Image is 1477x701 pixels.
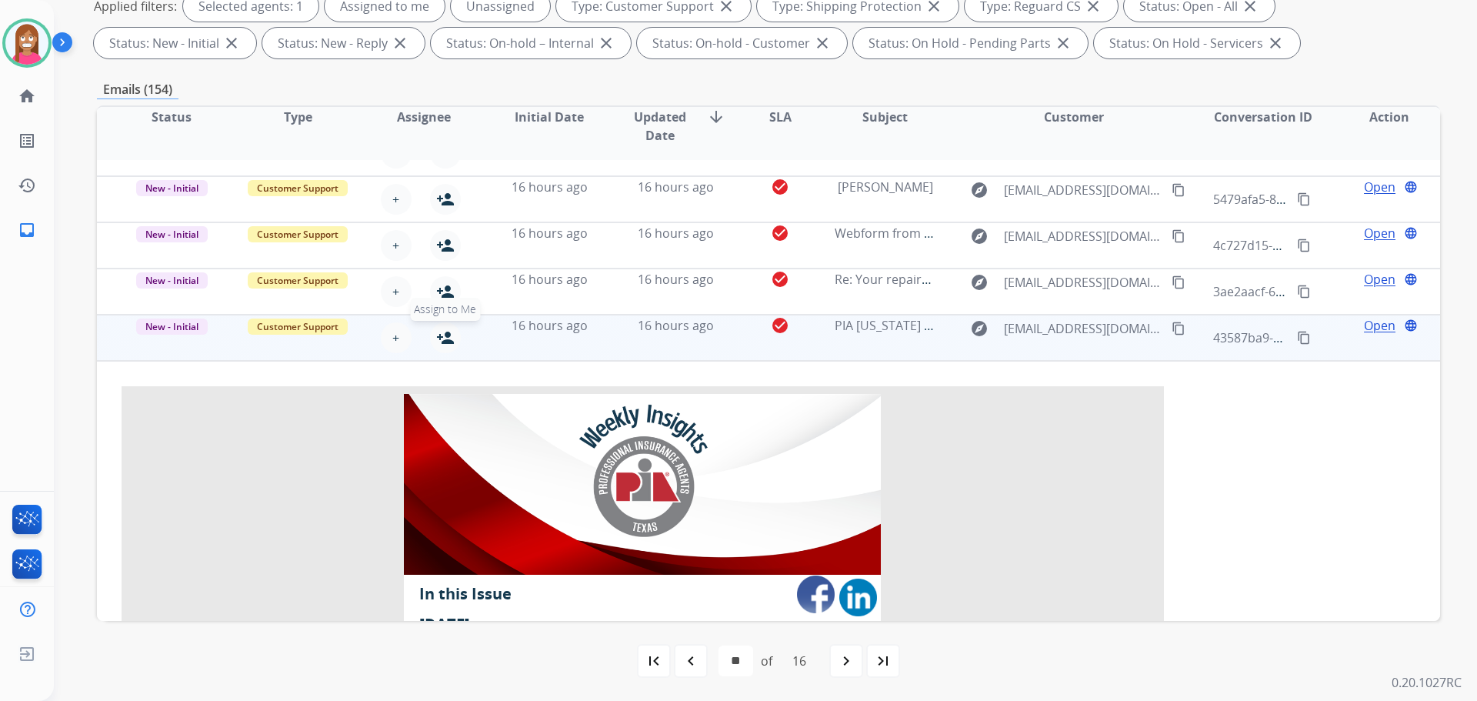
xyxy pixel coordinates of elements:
[1364,178,1395,196] span: Open
[136,319,208,335] span: New - Initial
[707,108,725,126] mat-icon: arrow_downward
[419,614,470,635] strong: [DATE]
[771,178,789,196] mat-icon: check_circle
[436,190,455,209] mat-icon: person_add
[1004,227,1162,245] span: [EMAIL_ADDRESS][DOMAIN_NAME]
[136,272,208,289] span: New - Initial
[392,329,399,347] span: +
[392,190,399,209] span: +
[1213,329,1450,346] span: 43587ba9-61d7-44e2-a72e-a5ac242c5307
[638,225,714,242] span: 16 hours ago
[410,298,480,321] span: Assign to Me
[1392,673,1462,692] p: 0.20.1027RC
[1404,272,1418,286] mat-icon: language
[638,271,714,288] span: 16 hours ago
[1297,331,1311,345] mat-icon: content_copy
[1404,180,1418,194] mat-icon: language
[1213,283,1434,300] span: 3ae2aacf-6bab-4969-af0c-c716efef91fa
[436,236,455,255] mat-icon: person_add
[769,108,792,126] span: SLA
[771,316,789,335] mat-icon: check_circle
[18,221,36,239] mat-icon: inbox
[970,181,989,199] mat-icon: explore
[1172,229,1185,243] mat-icon: content_copy
[771,270,789,289] mat-icon: check_circle
[874,652,892,670] mat-icon: last_page
[1214,108,1312,126] span: Conversation ID
[381,322,412,353] button: +
[392,282,399,301] span: +
[18,176,36,195] mat-icon: history
[970,227,989,245] mat-icon: explore
[1297,239,1311,252] mat-icon: content_copy
[638,179,714,195] span: 16 hours ago
[1213,237,1454,254] span: 4c727d15-64e9-42d3-9a45-4db8605d4ad5
[262,28,425,58] div: Status: New - Reply
[837,652,855,670] mat-icon: navigate_next
[391,34,409,52] mat-icon: close
[645,652,663,670] mat-icon: first_page
[392,236,399,255] span: +
[1004,273,1162,292] span: [EMAIL_ADDRESS][DOMAIN_NAME]
[381,184,412,215] button: +
[1404,319,1418,332] mat-icon: language
[1314,107,1440,161] th: Action
[839,579,877,616] img: 1662475254594-755967.png
[637,28,847,58] div: Status: On-hold - Customer
[1172,183,1185,197] mat-icon: content_copy
[1004,181,1162,199] span: [EMAIL_ADDRESS][DOMAIN_NAME]
[512,271,588,288] span: 16 hours ago
[94,28,256,58] div: Status: New - Initial
[512,179,588,195] span: 16 hours ago
[1044,108,1104,126] span: Customer
[248,272,348,289] span: Customer Support
[835,317,1013,334] span: PIA [US_STATE] Weekly Insights
[284,108,312,126] span: Type
[682,652,700,670] mat-icon: navigate_before
[18,87,36,105] mat-icon: home
[638,317,714,334] span: 16 hours ago
[780,646,819,676] div: 16
[436,329,455,347] mat-icon: person_add
[1213,191,1445,208] span: 5479afa5-81f0-4844-84b0-3320458228a2
[248,180,348,196] span: Customer Support
[813,34,832,52] mat-icon: close
[512,225,588,242] span: 16 hours ago
[136,226,208,242] span: New - Initial
[248,319,348,335] span: Customer Support
[970,319,989,338] mat-icon: explore
[835,271,1099,288] span: Re: Your repaired product has been delivered
[1172,275,1185,289] mat-icon: content_copy
[381,276,412,307] button: +
[431,28,631,58] div: Status: On-hold – Internal
[625,108,695,145] span: Updated Date
[1364,316,1395,335] span: Open
[862,108,908,126] span: Subject
[797,576,835,613] img: 1662475268318-886604.png
[381,230,412,261] button: +
[835,225,1183,242] span: Webform from [EMAIL_ADDRESS][DOMAIN_NAME] on [DATE]
[430,322,461,353] button: Assign to Me
[436,282,455,301] mat-icon: person_add
[1266,34,1285,52] mat-icon: close
[5,22,48,65] img: avatar
[419,583,512,604] strong: In this Issue
[1094,28,1300,58] div: Status: On Hold - Servicers
[248,226,348,242] span: Customer Support
[152,108,192,126] span: Status
[18,132,36,150] mat-icon: list_alt
[761,652,772,670] div: of
[97,80,178,99] p: Emails (154)
[1297,285,1311,299] mat-icon: content_copy
[1364,224,1395,242] span: Open
[136,180,208,196] span: New - Initial
[1172,322,1185,335] mat-icon: content_copy
[838,179,933,195] span: [PERSON_NAME]
[1054,34,1072,52] mat-icon: close
[1297,192,1311,206] mat-icon: content_copy
[222,34,241,52] mat-icon: close
[1404,226,1418,240] mat-icon: language
[853,28,1088,58] div: Status: On Hold - Pending Parts
[515,108,584,126] span: Initial Date
[970,273,989,292] mat-icon: explore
